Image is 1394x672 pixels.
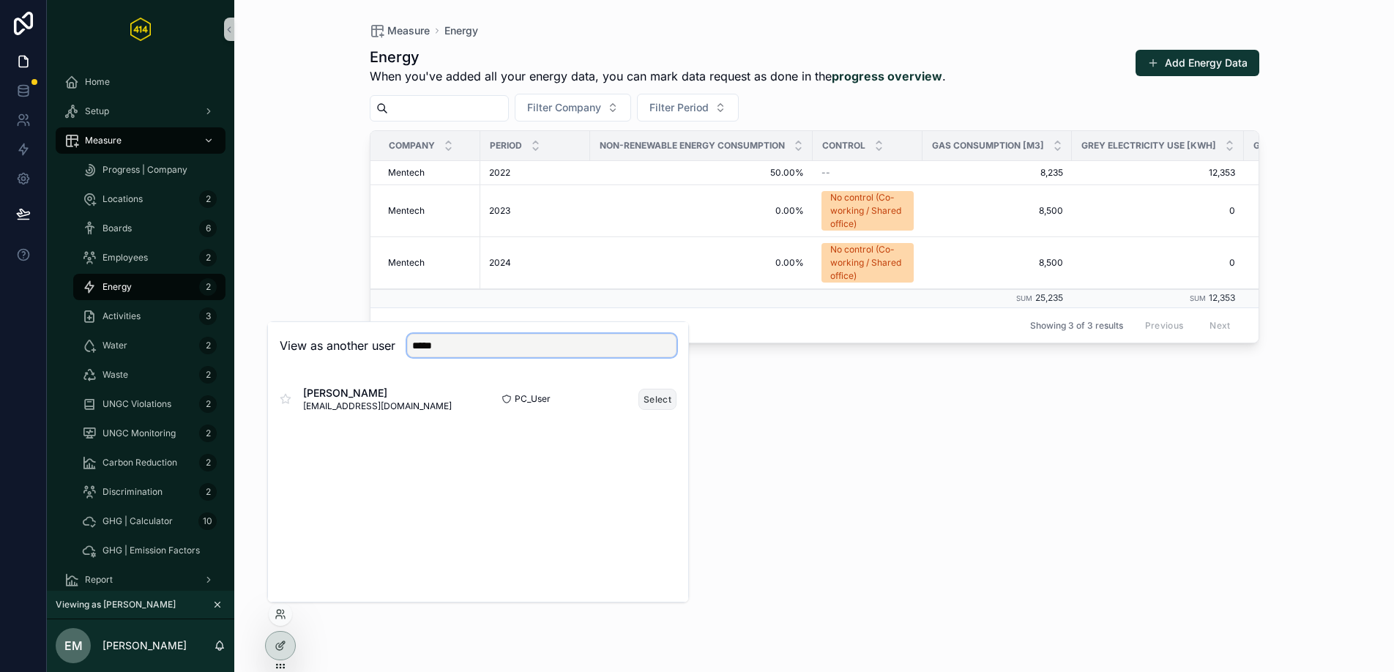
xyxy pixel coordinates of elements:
[489,257,581,269] a: 2024
[638,389,676,410] button: Select
[102,310,141,322] span: Activities
[370,47,946,67] h1: Energy
[102,486,163,498] span: Discrimination
[1081,140,1216,152] span: Grey electricity use [kwh]
[199,220,217,237] div: 6
[649,100,709,115] span: Filter Period
[821,243,914,283] a: No control (Co-working / Shared office)
[444,23,478,38] a: Energy
[388,167,425,179] span: Mentech
[199,278,217,296] div: 2
[832,69,942,83] a: progress overview
[199,395,217,413] div: 2
[199,366,217,384] div: 2
[515,94,631,122] button: Select Button
[130,18,151,41] img: App logo
[830,191,905,231] div: No control (Co-working / Shared office)
[821,167,830,179] span: --
[1016,294,1032,302] small: Sum
[830,243,905,283] div: No control (Co-working / Shared office)
[1136,50,1259,76] button: Add Energy Data
[102,281,132,293] span: Energy
[489,205,510,217] span: 2023
[489,167,510,179] span: 2022
[931,205,1063,217] a: 8,500
[1030,320,1123,332] span: Showing 3 of 3 results
[1035,292,1063,303] span: 25,235
[1209,292,1235,303] span: 12,353
[102,398,171,410] span: UNGC Violations
[489,167,581,179] a: 2022
[303,400,452,412] span: [EMAIL_ADDRESS][DOMAIN_NAME]
[303,386,452,400] span: [PERSON_NAME]
[102,223,132,234] span: Boards
[73,244,225,271] a: Employees2
[1190,294,1206,302] small: Sum
[389,140,435,152] span: Company
[490,140,522,152] span: Period
[821,191,914,231] a: No control (Co-working / Shared office)
[47,59,234,591] div: scrollable content
[73,479,225,505] a: Discrimination2
[73,215,225,242] a: Boards6
[599,167,804,179] span: 50.00%
[56,98,225,124] a: Setup
[73,186,225,212] a: Locations2
[388,205,471,217] a: Mentech
[199,190,217,208] div: 2
[599,257,804,269] a: 0.00%
[388,205,425,217] span: Mentech
[85,574,113,586] span: Report
[515,393,551,405] span: PC_User
[599,205,804,217] a: 0.00%
[56,599,176,611] span: Viewing as [PERSON_NAME]
[489,257,511,269] span: 2024
[73,332,225,359] a: Water2
[85,105,109,117] span: Setup
[73,303,225,329] a: Activities3
[388,167,471,179] a: Mentech
[73,508,225,534] a: GHG | Calculator10
[102,428,176,439] span: UNGC Monitoring
[73,274,225,300] a: Energy2
[73,537,225,564] a: GHG | Emission Factors
[280,337,395,354] h2: View as another user
[931,257,1063,269] a: 8,500
[370,67,946,85] span: When you've added all your energy data, you can mark data request as done in the .
[1081,205,1235,217] a: 0
[64,637,83,654] span: EM
[56,127,225,154] a: Measure
[56,69,225,95] a: Home
[199,249,217,266] div: 2
[102,164,187,176] span: Progress | Company
[600,140,785,152] span: Non-renewable energy consumption
[199,454,217,471] div: 2
[932,140,1044,152] span: Gas consumption [m3]
[102,638,187,653] p: [PERSON_NAME]
[73,420,225,447] a: UNGC Monitoring2
[199,425,217,442] div: 2
[199,337,217,354] div: 2
[637,94,739,122] button: Select Button
[388,257,471,269] a: Mentech
[822,140,865,152] span: Control
[821,167,914,179] a: --
[931,167,1063,179] a: 8,235
[387,23,430,38] span: Measure
[102,193,143,205] span: Locations
[85,135,122,146] span: Measure
[388,257,425,269] span: Mentech
[102,457,177,468] span: Carbon Reduction
[102,369,128,381] span: Waste
[527,100,601,115] span: Filter Company
[73,362,225,388] a: Waste2
[102,252,148,264] span: Employees
[1081,167,1235,179] span: 12,353
[370,23,430,38] a: Measure
[1081,257,1235,269] span: 0
[1253,140,1393,152] span: Green electricity use [kwh]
